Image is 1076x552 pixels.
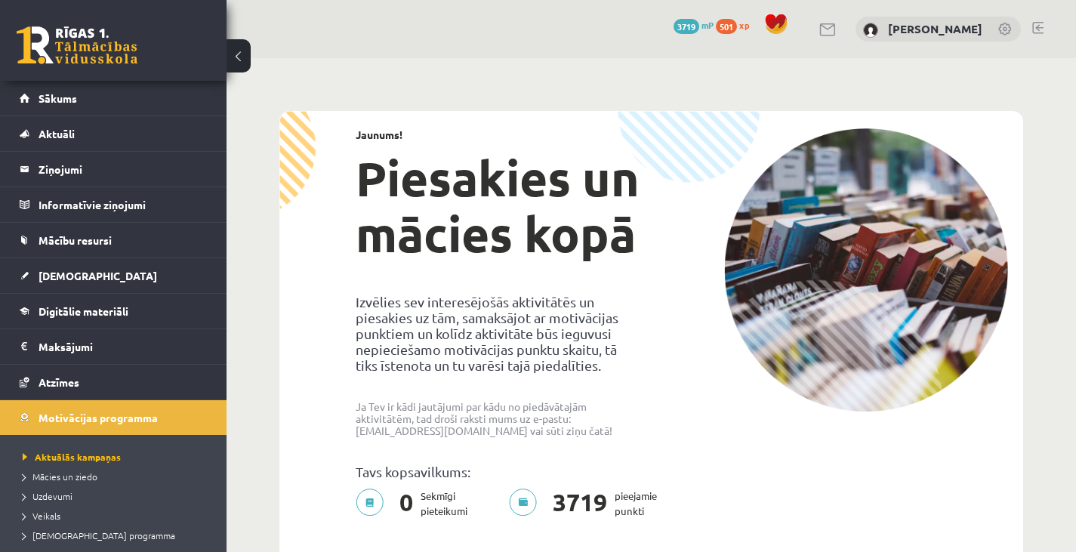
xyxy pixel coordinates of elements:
h1: Piesakies un mācies kopā [356,150,640,262]
a: Aktuāli [20,116,208,151]
a: Uzdevumi [23,489,211,503]
span: Aktuāli [39,127,75,140]
a: Sākums [20,81,208,116]
span: 501 [716,19,737,34]
a: [DEMOGRAPHIC_DATA] [20,258,208,293]
a: Mācies un ziedo [23,470,211,483]
span: [DEMOGRAPHIC_DATA] [39,269,157,282]
span: Aktuālās kampaņas [23,451,121,463]
a: [DEMOGRAPHIC_DATA] programma [23,529,211,542]
p: Ja Tev ir kādi jautājumi par kādu no piedāvātajām aktivitātēm, tad droši raksti mums uz e-pastu: ... [356,400,640,436]
span: Motivācijas programma [39,411,158,424]
span: Atzīmes [39,375,79,389]
a: Maksājumi [20,329,208,364]
span: 3719 [545,489,615,519]
span: 0 [392,489,421,519]
img: campaign-image-1c4f3b39ab1f89d1fca25a8facaab35ebc8e40cf20aedba61fd73fb4233361ac.png [724,128,1008,412]
span: Sākums [39,91,77,105]
span: 3719 [674,19,699,34]
p: pieejamie punkti [509,489,666,519]
span: Veikals [23,510,60,522]
a: Ziņojumi [20,152,208,187]
span: mP [701,19,714,31]
a: 501 xp [716,19,757,31]
a: Mācību resursi [20,223,208,257]
span: Digitālie materiāli [39,304,128,318]
img: Nikoletta Nikolajenko [863,23,878,38]
a: Atzīmes [20,365,208,399]
p: Sekmīgi pieteikumi [356,489,476,519]
span: Uzdevumi [23,490,72,502]
legend: Maksājumi [39,329,208,364]
a: Veikals [23,509,211,523]
span: Mācies un ziedo [23,470,97,483]
strong: Jaunums! [356,128,402,141]
legend: Ziņojumi [39,152,208,187]
span: xp [739,19,749,31]
p: Izvēlies sev interesējošās aktivitātēs un piesakies uz tām, samaksājot ar motivācijas punktiem un... [356,294,640,373]
a: Digitālie materiāli [20,294,208,328]
a: Informatīvie ziņojumi [20,187,208,222]
span: Mācību resursi [39,233,112,247]
a: Rīgas 1. Tālmācības vidusskola [17,26,137,64]
a: [PERSON_NAME] [888,21,982,36]
a: Aktuālās kampaņas [23,450,211,464]
legend: Informatīvie ziņojumi [39,187,208,222]
a: 3719 mP [674,19,714,31]
span: [DEMOGRAPHIC_DATA] programma [23,529,175,541]
p: Tavs kopsavilkums: [356,464,640,480]
a: Motivācijas programma [20,400,208,435]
